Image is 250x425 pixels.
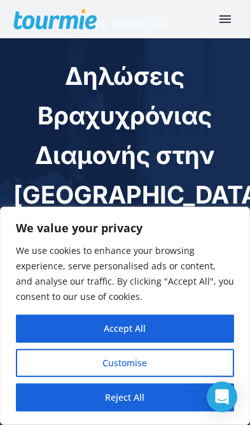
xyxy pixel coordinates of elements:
[16,243,234,304] p: We use cookies to enhance your browsing experience, serve personalised ads or content, and analys...
[16,384,234,412] button: Reject All
[16,315,234,343] button: Accept All
[16,349,234,377] button: Customise
[207,382,237,412] div: Open Intercom Messenger
[214,10,237,29] button: Primary Menu
[1,220,249,235] p: We value your privacy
